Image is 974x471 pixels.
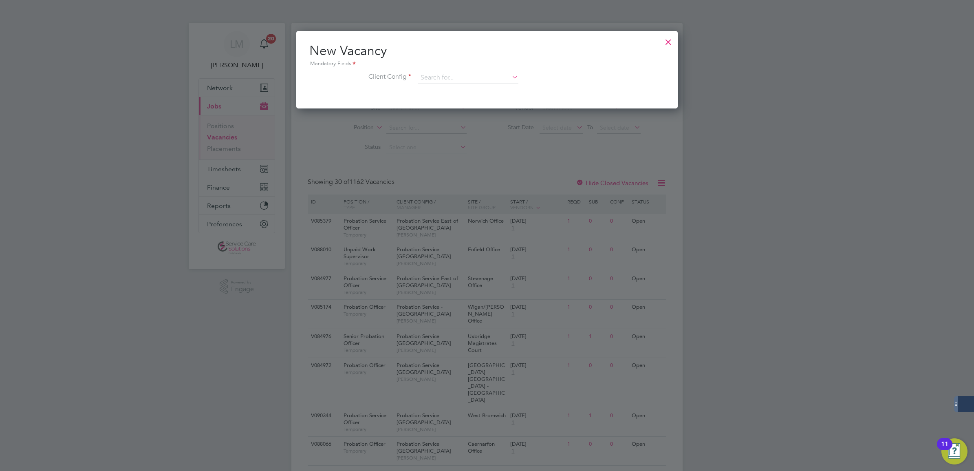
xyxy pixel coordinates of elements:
label: Client Config [309,73,411,81]
input: Search for... [418,72,518,84]
div: Mandatory Fields [309,60,665,69]
div: 11 [941,444,948,455]
button: Open Resource Center, 11 new notifications [941,438,967,464]
h2: New Vacancy [309,42,665,69]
